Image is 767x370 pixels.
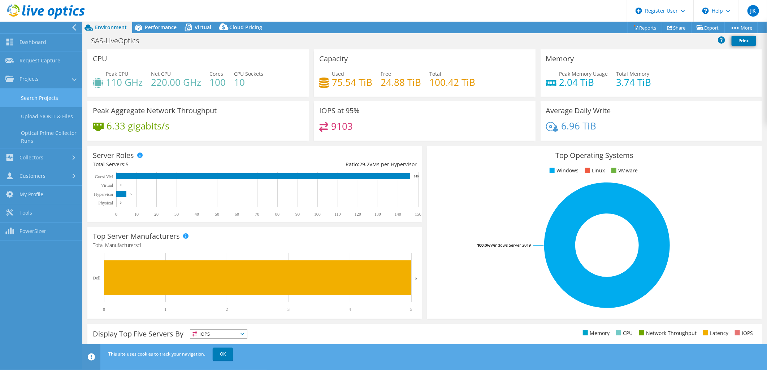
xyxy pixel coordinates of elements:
h3: Server Roles [93,151,134,159]
text: 100 [314,212,321,217]
span: 29.2 [359,161,369,168]
h4: 100.42 TiB [429,78,475,86]
text: 110 [334,212,341,217]
text: 5 [415,276,417,280]
h4: 75.54 TiB [332,78,372,86]
h4: 6.96 TiB [561,122,596,130]
text: 0 [120,183,122,187]
text: 0 [120,201,122,204]
text: 80 [275,212,279,217]
div: Ratio: VMs per Hypervisor [255,160,416,168]
h3: Average Daily Write [546,107,611,115]
h4: 2.04 TiB [559,78,608,86]
span: Cloud Pricing [229,24,262,31]
li: VMware [610,167,638,175]
text: 5 [130,192,132,196]
h1: SAS-LiveOptics [88,37,150,45]
span: Net CPU [151,70,171,77]
text: 10 [134,212,139,217]
h4: 100 [209,78,226,86]
text: 50 [215,212,219,217]
text: 4 [349,307,351,312]
h3: Capacity [319,55,348,63]
h3: CPU [93,55,107,63]
text: 150 [415,212,421,217]
span: Total Memory [616,70,650,77]
text: Hypervisor [94,192,113,197]
tspan: Windows Server 2019 [490,242,531,248]
text: 90 [295,212,300,217]
text: 0 [103,307,105,312]
text: Physical [98,201,113,206]
a: More [724,22,758,33]
a: Export [691,22,725,33]
span: Peak Memory Usage [559,70,608,77]
h4: Total Manufacturers: [93,241,417,249]
a: Reports [628,22,662,33]
span: 5 [126,161,129,168]
li: Latency [701,329,728,337]
text: 70 [255,212,259,217]
li: Linux [583,167,605,175]
text: Guest VM [95,174,113,179]
span: Peak CPU [106,70,128,77]
h4: 24.88 TiB [381,78,421,86]
span: Virtual [195,24,211,31]
span: 1 [139,242,142,248]
svg: \n [702,8,709,14]
text: 120 [355,212,361,217]
li: IOPS [733,329,753,337]
text: 1 [164,307,166,312]
h4: 9103 [331,122,353,130]
text: 146 [414,175,419,178]
li: Network Throughput [637,329,697,337]
span: Total [429,70,441,77]
span: Environment [95,24,127,31]
h3: IOPS at 95% [319,107,360,115]
text: 60 [235,212,239,217]
li: CPU [614,329,633,337]
text: Virtual [101,183,113,188]
text: 140 [395,212,401,217]
span: JK [747,5,759,17]
span: Performance [145,24,177,31]
text: 2 [226,307,228,312]
text: 0 [115,212,117,217]
text: Dell [93,276,100,281]
h3: Memory [546,55,574,63]
text: 5 [410,307,412,312]
li: Memory [581,329,610,337]
text: 130 [374,212,381,217]
a: Share [662,22,692,33]
text: 3 [287,307,290,312]
li: Windows [548,167,578,175]
span: Cores [209,70,223,77]
text: 40 [195,212,199,217]
h4: 6.33 gigabits/s [107,122,169,130]
text: 20 [154,212,159,217]
tspan: 100.0% [477,242,490,248]
span: CPU Sockets [234,70,263,77]
span: This site uses cookies to track your navigation. [108,351,205,357]
h3: Peak Aggregate Network Throughput [93,107,217,115]
div: Total Servers: [93,160,255,168]
h3: Top Server Manufacturers [93,232,180,240]
span: Used [332,70,344,77]
span: Free [381,70,391,77]
h4: 220.00 GHz [151,78,201,86]
text: 30 [174,212,179,217]
a: Print [732,36,756,46]
span: IOPS [190,330,247,338]
h3: Top Operating Systems [433,151,757,159]
h4: 110 GHz [106,78,143,86]
h4: 10 [234,78,263,86]
h4: 3.74 TiB [616,78,651,86]
a: OK [213,348,233,361]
